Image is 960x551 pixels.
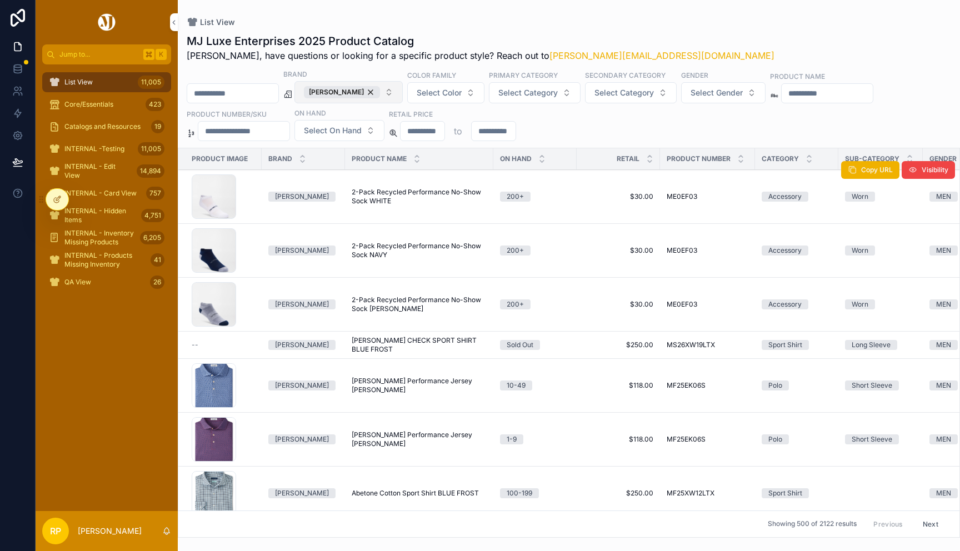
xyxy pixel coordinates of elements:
[151,253,164,267] div: 41
[138,76,164,89] div: 11,005
[667,435,748,444] a: MF25EK06S
[42,117,171,137] a: Catalogs and Resources19
[585,82,677,103] button: Select Button
[64,278,91,287] span: QA View
[42,139,171,159] a: INTERNAL -Testing11,005
[64,189,137,198] span: INTERNAL - Card View
[192,340,255,349] a: --
[936,380,951,390] div: MEN
[667,154,731,163] span: Product Number
[407,70,456,80] label: Color Family
[294,81,403,103] button: Select Button
[42,94,171,114] a: Core/Essentials423
[583,246,653,255] span: $30.00
[507,434,517,444] div: 1-9
[594,87,654,98] span: Select Category
[583,435,653,444] a: $118.00
[667,300,748,309] a: ME0EF03
[852,192,868,202] div: Worn
[64,144,124,153] span: INTERNAL -Testing
[507,488,532,498] div: 100-199
[768,299,802,309] div: Accessory
[64,100,113,109] span: Core/Essentials
[852,434,892,444] div: Short Sleeve
[762,434,832,444] a: Polo
[861,166,893,174] span: Copy URL
[852,246,868,256] div: Worn
[507,299,524,309] div: 200+
[500,380,570,390] a: 10-49
[762,192,832,202] a: Accessory
[187,109,267,119] label: Product Number/SKU
[268,488,338,498] a: [PERSON_NAME]
[78,525,142,537] p: [PERSON_NAME]
[768,488,802,498] div: Sport Shirt
[922,166,948,174] span: Visibility
[275,434,329,444] div: [PERSON_NAME]
[507,380,526,390] div: 10-49
[762,299,832,309] a: Accessory
[352,242,487,259] a: 2-Pack Recycled Performance No-Show Sock NAVY
[500,488,570,498] a: 100-199
[762,154,799,163] span: Category
[762,488,832,498] a: Sport Shirt
[275,192,329,202] div: [PERSON_NAME]
[275,299,329,309] div: [PERSON_NAME]
[146,187,164,200] div: 757
[936,192,951,202] div: MEN
[275,340,329,350] div: [PERSON_NAME]
[304,86,380,98] div: [PERSON_NAME]
[691,87,743,98] span: Select Gender
[845,246,916,256] a: Worn
[507,246,524,256] div: 200+
[417,87,462,98] span: Select Color
[187,17,235,28] a: List View
[500,154,532,163] span: On Hand
[583,489,653,498] a: $250.00
[352,430,487,448] a: [PERSON_NAME] Performance Jersey [PERSON_NAME]
[585,70,666,80] label: Secondary Category
[583,300,653,309] a: $30.00
[268,154,292,163] span: Brand
[936,434,951,444] div: MEN
[500,192,570,202] a: 200+
[681,82,766,103] button: Select Button
[902,161,955,179] button: Visibility
[268,340,338,350] a: [PERSON_NAME]
[138,142,164,156] div: 11,005
[583,340,653,349] a: $250.00
[407,82,484,103] button: Select Button
[64,229,136,247] span: INTERNAL - Inventory Missing Products
[936,246,951,256] div: MEN
[42,72,171,92] a: List View11,005
[42,183,171,203] a: INTERNAL - Card View757
[667,246,697,255] span: ME0EF03
[583,381,653,390] a: $118.00
[50,524,61,538] span: RP
[294,108,326,118] label: On Hand
[852,299,868,309] div: Worn
[915,515,946,533] button: Next
[352,336,487,354] a: [PERSON_NAME] CHECK SPORT SHIRT BLUE FROST
[762,340,832,350] a: Sport Shirt
[617,154,639,163] span: Retail
[42,44,171,64] button: Jump to...K
[192,154,248,163] span: Product Image
[64,251,146,269] span: INTERNAL - Products Missing Inventory
[294,120,384,141] button: Select Button
[498,87,558,98] span: Select Category
[936,299,951,309] div: MEN
[500,340,570,350] a: Sold Out
[845,299,916,309] a: Worn
[352,295,487,313] span: 2-Pack Recycled Performance No-Show Sock [PERSON_NAME]
[268,299,338,309] a: [PERSON_NAME]
[275,488,329,498] div: [PERSON_NAME]
[187,49,774,62] span: [PERSON_NAME], have questions or looking for a specific product style? Reach out to
[667,300,697,309] span: ME0EF03
[352,188,487,206] a: 2-Pack Recycled Performance No-Show Sock WHITE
